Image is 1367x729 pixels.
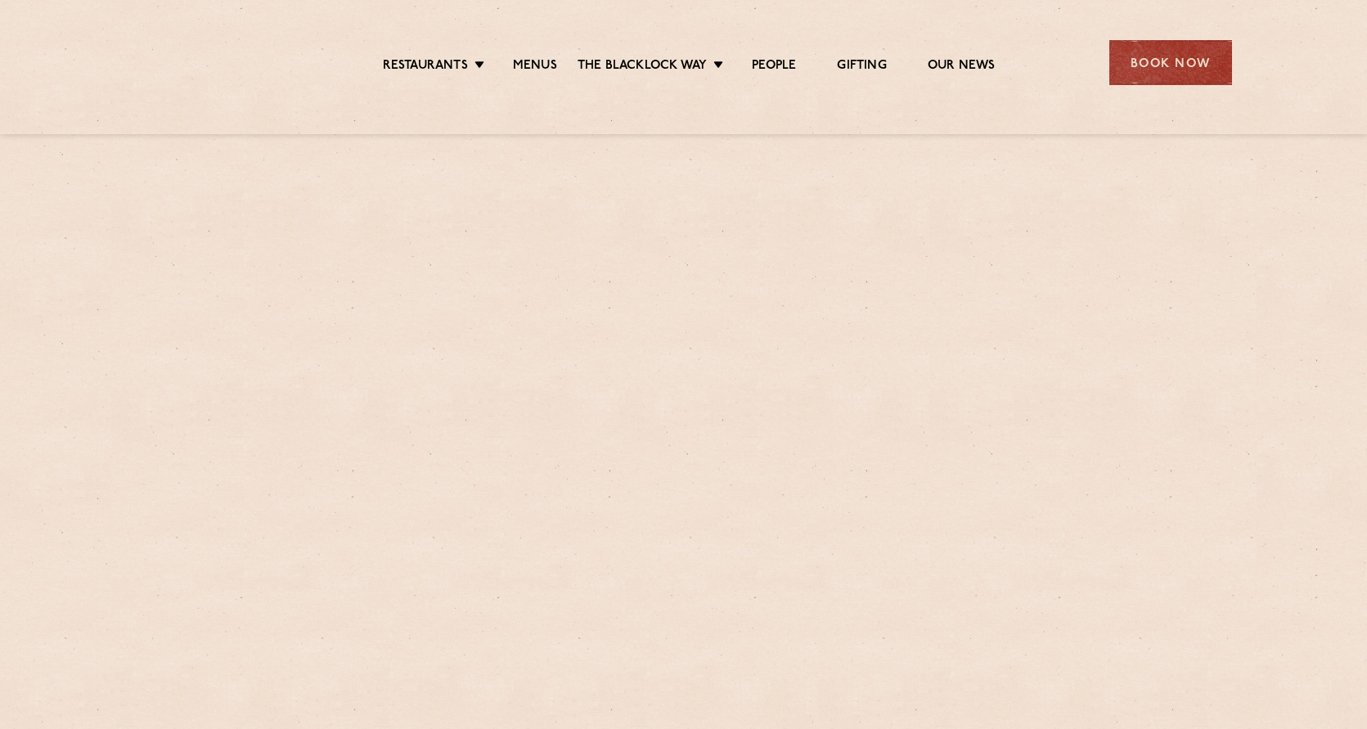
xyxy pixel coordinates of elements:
a: People [752,58,796,76]
img: svg%3E [136,16,277,110]
a: Menus [513,58,557,76]
a: The Blacklock Way [578,58,707,76]
a: Our News [928,58,996,76]
a: Restaurants [383,58,468,76]
div: Book Now [1109,40,1232,85]
a: Gifting [837,58,886,76]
